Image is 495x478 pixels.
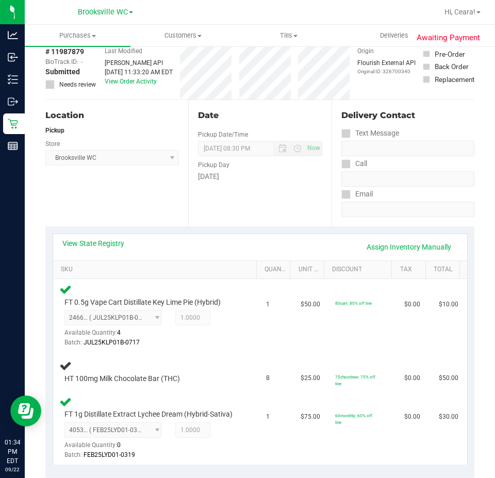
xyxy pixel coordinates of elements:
p: Original ID: 326700340 [357,68,416,75]
span: 1 [266,412,270,422]
span: Batch: [64,451,82,458]
label: Text Message [341,126,399,141]
span: $25.00 [301,373,320,383]
span: $50.00 [439,373,458,383]
label: Pickup Date/Time [198,130,248,139]
label: Email [341,187,373,202]
span: - [81,57,82,67]
div: [DATE] 11:33:20 AM EDT [105,68,173,77]
span: HT 100mg Milk Chocolate Bar (THC) [64,374,180,384]
a: Assign Inventory Manually [360,238,458,256]
span: 80cart: 80% off line [335,301,372,306]
span: FT 0.5g Vape Cart Distillate Key Lime Pie (Hybrid) [64,298,221,307]
span: FT 1g Distillate Extract Lychee Dream (Hybrid-Sativa) [64,409,233,419]
a: Tax [400,266,422,274]
a: Customers [130,25,236,46]
div: [PERSON_NAME] API [105,58,173,68]
label: Pickup Day [198,160,229,170]
span: 4 [117,329,121,336]
label: Last Modified [105,46,142,56]
div: Replacement [435,74,474,85]
a: Tills [236,25,342,46]
span: 0 [117,441,121,449]
span: $0.00 [404,300,420,309]
span: 75chocchew: 75% off line [335,374,375,386]
span: Customers [131,31,236,40]
span: $0.00 [404,373,420,383]
a: Discount [332,266,388,274]
div: Pre-Order [435,49,465,59]
span: $75.00 [301,412,320,422]
label: Origin [357,46,374,56]
div: Back Order [435,61,469,72]
a: Unit Price [299,266,320,274]
iframe: Resource center [10,395,41,426]
span: BioTrack ID: [45,57,78,67]
span: $50.00 [301,300,320,309]
span: # 11987879 [45,46,84,57]
inline-svg: Inventory [8,74,18,85]
a: SKU [61,266,252,274]
a: Total [434,266,455,274]
span: Tills [237,31,341,40]
a: View State Registry [62,238,124,249]
a: View Order Activity [105,78,157,85]
span: 8 [266,373,270,383]
inline-svg: Retail [8,119,18,129]
label: Store [45,139,60,149]
span: $0.00 [404,412,420,422]
div: Location [45,109,179,122]
input: Format: (999) 999-9999 [341,171,474,187]
span: $10.00 [439,300,458,309]
inline-svg: Analytics [8,30,18,40]
span: 60monthly: 60% off line [335,413,372,425]
div: Available Quantity: [64,325,167,345]
span: Needs review [59,80,96,89]
a: Deliveries [341,25,447,46]
span: Batch: [64,339,82,346]
span: Awaiting Payment [417,32,480,44]
span: $30.00 [439,412,458,422]
label: Call [341,156,367,171]
span: 1 [266,300,270,309]
input: Format: (999) 999-9999 [341,141,474,156]
span: Brooksville WC [78,8,128,17]
div: [DATE] [198,171,322,182]
strong: Pickup [45,127,64,134]
div: Date [198,109,322,122]
span: JUL25KLP01B-0717 [84,339,140,346]
span: Deliveries [366,31,422,40]
span: Purchases [25,31,130,40]
span: FEB25LYD01-0319 [84,451,135,458]
p: 09/22 [5,466,20,473]
inline-svg: Outbound [8,96,18,107]
p: 01:34 PM EDT [5,438,20,466]
span: Submitted [45,67,80,77]
a: Purchases [25,25,130,46]
a: Quantity [265,266,286,274]
span: Hi, Ceara! [444,8,475,16]
div: Flourish External API [357,58,416,75]
div: Delivery Contact [341,109,474,122]
div: Available Quantity: [64,438,167,458]
inline-svg: Inbound [8,52,18,62]
inline-svg: Reports [8,141,18,151]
